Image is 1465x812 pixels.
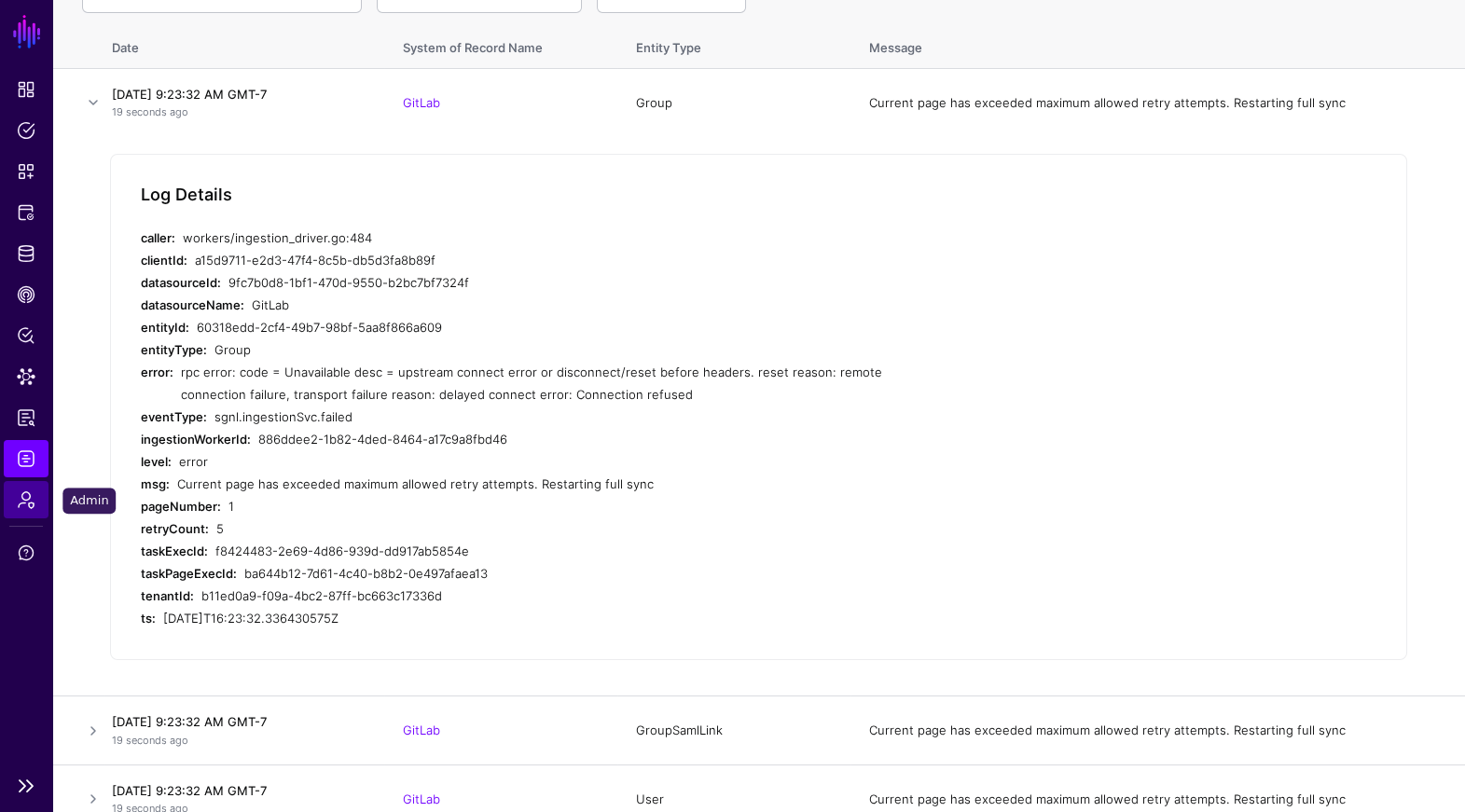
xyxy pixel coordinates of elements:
div: 886ddee2-1b82-4ded-8464-a17c9a8fbd46 [258,428,887,450]
div: sgnl.ingestionSvc.failed [214,406,887,428]
div: 1 [228,495,887,517]
a: Dashboard [4,71,48,108]
span: Identity Data Fabric [17,244,35,263]
div: [DATE]T16:23:32.336430575Z [163,607,887,629]
div: 60318edd-2cf4-49b7-98bf-5aa8f866a609 [197,316,887,338]
div: Admin [62,488,116,514]
div: b11ed0a9-f09a-4bc2-87ff-bc663c17336d [201,585,887,607]
p: 19 seconds ago [112,733,366,749]
strong: entityId: [141,320,189,335]
strong: eventType: [141,409,207,424]
span: Protected Systems [17,203,35,222]
h4: [DATE] 9:23:32 AM GMT-7 [112,782,366,799]
span: Admin [17,490,35,509]
div: Group [214,338,887,361]
div: 9fc7b0d8-1bf1-470d-9550-b2bc7bf7324f [228,271,887,294]
div: f8424483-2e69-4d86-939d-dd917ab5854e [215,540,887,562]
span: Data Lens [17,367,35,386]
a: Data Lens [4,358,48,395]
span: Support [17,544,35,562]
a: Reports [4,399,48,436]
a: GitLab [403,95,440,110]
a: Snippets [4,153,48,190]
strong: caller: [141,230,175,245]
strong: error: [141,365,173,379]
strong: datasourceId: [141,275,221,290]
strong: ts: [141,611,156,626]
strong: level: [141,454,172,469]
div: Current page has exceeded maximum allowed retry attempts. Restarting full sync [177,473,887,495]
a: GitLab [403,791,440,806]
strong: taskPageExecId: [141,566,237,581]
div: ba644b12-7d61-4c40-b8b2-0e497afaea13 [244,562,887,585]
strong: entityType: [141,342,207,357]
span: Reports [17,408,35,427]
div: a15d9711-e2d3-47f4-8c5b-db5d3fa8b89f [195,249,887,271]
a: Policy Lens [4,317,48,354]
div: 5 [216,517,887,540]
strong: pageNumber: [141,499,221,514]
strong: taskExecId: [141,544,208,558]
span: CAEP Hub [17,285,35,304]
strong: retryCount: [141,521,209,536]
span: Dashboard [17,80,35,99]
strong: ingestionWorkerId: [141,432,251,447]
a: Identity Data Fabric [4,235,48,272]
a: Protected Systems [4,194,48,231]
th: Entity Type [617,21,850,69]
span: Snippets [17,162,35,181]
a: CAEP Hub [4,276,48,313]
h4: [DATE] 9:23:32 AM GMT-7 [112,86,366,103]
td: Group [617,69,850,137]
a: GitLab [403,723,440,737]
strong: clientId: [141,253,187,268]
th: Message [850,21,1465,69]
div: error [179,450,887,473]
span: Policies [17,121,35,140]
div: rpc error: code = Unavailable desc = upstream connect error or disconnect/reset before headers. r... [181,361,887,406]
td: Current page has exceeded maximum allowed retry attempts. Restarting full sync [850,69,1465,137]
p: 19 seconds ago [112,104,366,120]
h5: Log Details [141,185,232,205]
span: Logs [17,449,35,468]
h4: [DATE] 9:23:32 AM GMT-7 [112,713,366,730]
strong: datasourceName: [141,297,244,312]
th: System of Record Name [384,21,617,69]
a: Policies [4,112,48,149]
a: Logs [4,440,48,477]
a: Admin [4,481,48,518]
td: Current page has exceeded maximum allowed retry attempts. Restarting full sync [850,696,1465,765]
strong: msg: [141,476,170,491]
a: SGNL [11,11,43,52]
div: workers/ingestion_driver.go:484 [183,227,887,249]
strong: tenantId: [141,588,194,603]
span: Policy Lens [17,326,35,345]
td: GroupSamlLink [617,696,850,765]
div: GitLab [252,294,887,316]
th: Date [104,21,384,69]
